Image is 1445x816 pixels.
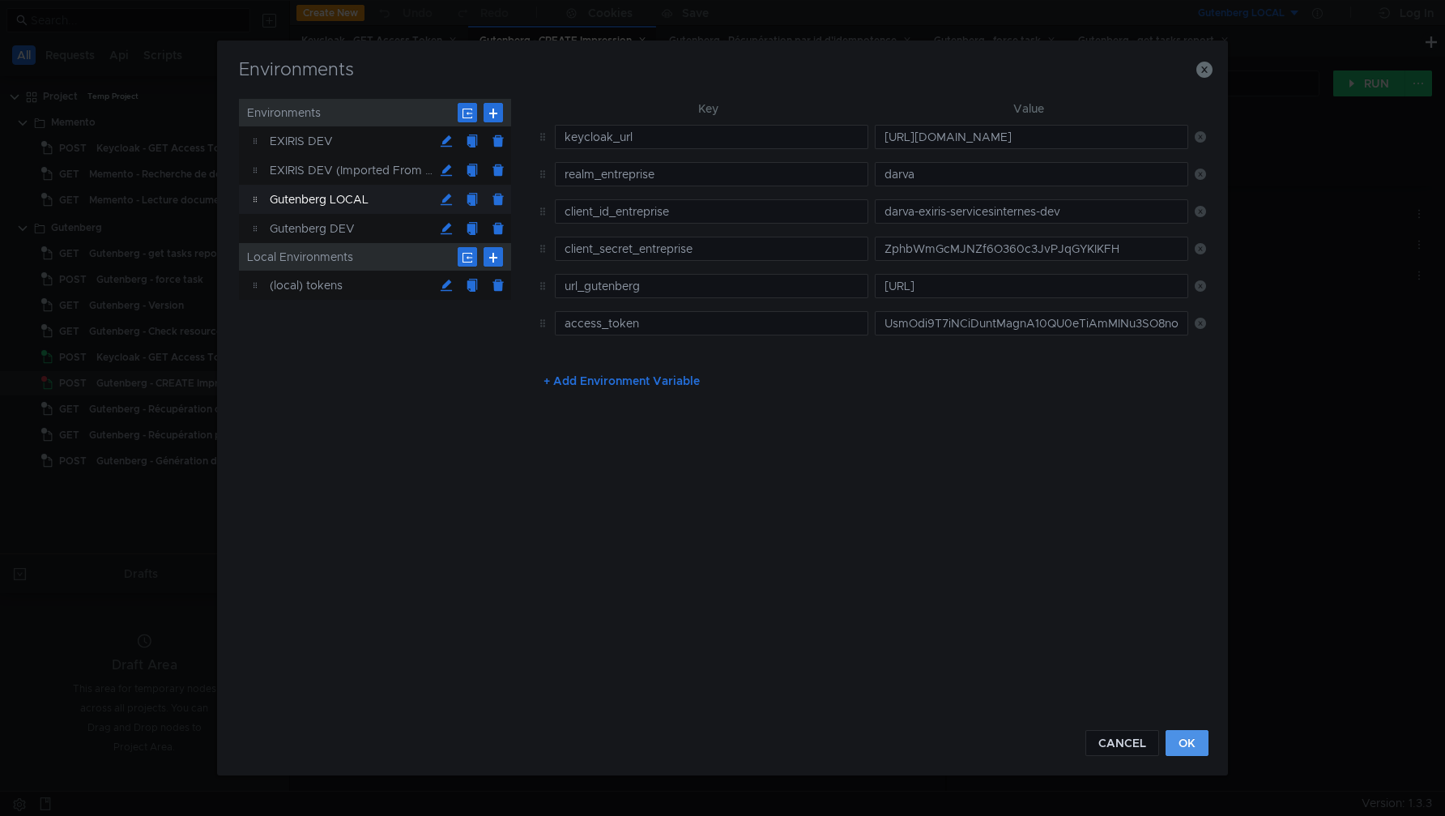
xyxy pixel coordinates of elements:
[239,243,511,271] div: Local Environments
[239,99,511,126] div: Environments
[868,99,1188,118] th: Value
[270,271,433,300] div: (local) tokens
[237,60,1209,79] h3: Environments
[270,185,433,214] div: Gutenberg LOCAL
[270,214,433,243] div: Gutenberg DEV
[548,99,868,118] th: Key
[270,126,433,156] div: EXIRIS DEV
[270,156,433,185] div: EXIRIS DEV (Imported From Postman)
